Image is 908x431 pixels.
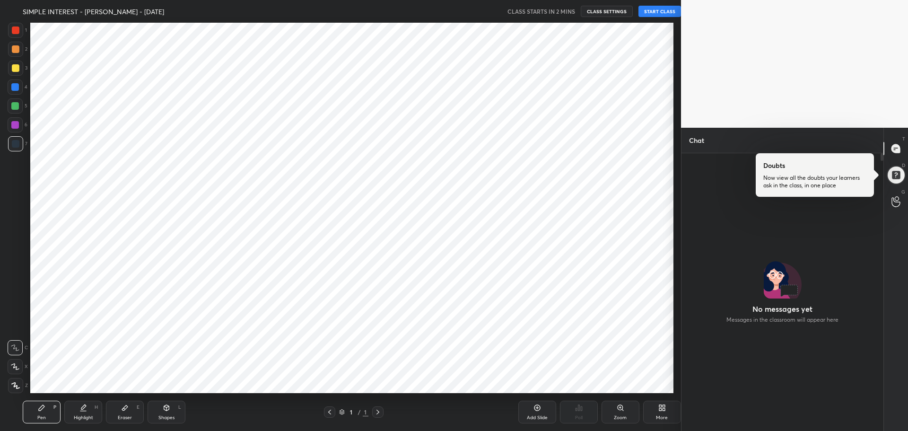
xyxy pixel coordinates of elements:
[8,378,28,393] div: Z
[8,23,27,38] div: 1
[137,405,140,410] div: E
[638,6,681,17] button: START CLASS
[8,98,27,114] div: 5
[681,128,712,153] p: Chat
[53,405,56,410] div: P
[178,405,181,410] div: L
[8,136,27,151] div: 7
[902,135,905,142] p: T
[614,415,627,420] div: Zoom
[527,415,548,420] div: Add Slide
[8,340,28,355] div: C
[656,415,668,420] div: More
[507,7,575,16] h5: CLASS STARTS IN 2 MINS
[347,409,356,415] div: 1
[8,117,27,132] div: 6
[581,6,633,17] button: CLASS SETTINGS
[8,61,27,76] div: 3
[37,415,46,420] div: Pen
[8,42,27,57] div: 2
[8,359,28,374] div: X
[902,162,905,169] p: D
[23,7,164,16] h4: SIMPLE INTEREST - [PERSON_NAME] - [DATE]
[158,415,175,420] div: Shapes
[95,405,98,410] div: H
[118,415,132,420] div: Eraser
[8,79,27,95] div: 4
[358,409,361,415] div: /
[901,188,905,195] p: G
[74,415,93,420] div: Highlight
[363,408,368,416] div: 1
